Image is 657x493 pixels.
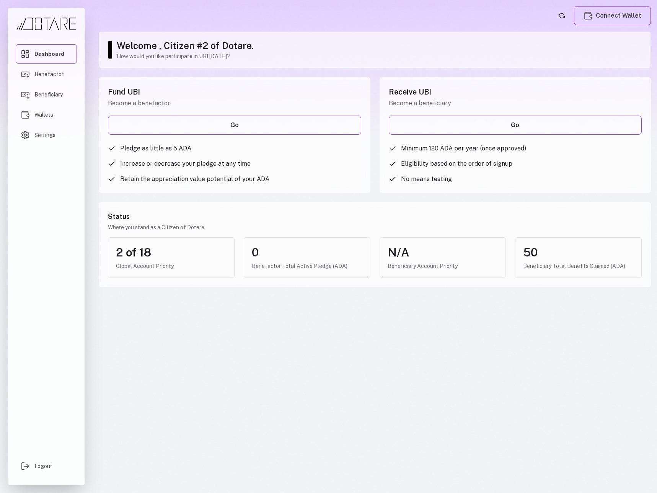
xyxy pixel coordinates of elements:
button: Refresh account status [556,10,568,22]
h1: Welcome , Citizen #2 of Dotare. [117,39,643,52]
span: Dashboard [34,50,64,58]
span: Beneficiary [34,91,63,98]
div: Beneficiary Total Benefits Claimed (ADA) [523,262,634,270]
div: 0 [252,245,362,259]
img: Beneficiary [21,90,30,99]
img: Dotare Logo [16,17,77,31]
a: Go [108,116,361,135]
div: Beneficiary Account Priority [388,262,498,270]
p: How would you like participate in UBI [DATE]? [117,52,643,60]
span: Eligibility based on the order of signup [401,159,512,168]
div: Global Account Priority [116,262,227,270]
span: Benefactor [34,70,64,78]
img: Wallets [584,11,593,20]
img: Benefactor [21,70,30,79]
p: Become a benefactor [108,99,361,108]
span: No means testing [401,175,452,184]
span: Wallets [34,111,53,119]
span: Logout [34,462,52,470]
span: Retain the appreciation value potential of your ADA [120,175,269,184]
div: 2 of 18 [116,245,227,259]
h2: Receive UBI [389,87,642,97]
span: Increase or decrease your pledge at any time [120,159,251,168]
p: Where you stand as a Citizen of Dotare. [108,224,642,231]
h3: Status [108,211,642,222]
img: Wallets [21,110,30,119]
span: Minimum 120 ADA per year (once approved) [401,144,526,153]
p: Become a beneficiary [389,99,642,108]
span: Settings [34,131,55,139]
div: N/A [388,245,498,259]
button: Connect Wallet [574,6,651,25]
h2: Fund UBI [108,87,361,97]
a: Go [389,116,642,135]
span: Pledge as little as 5 ADA [120,144,191,153]
div: 50 [523,245,634,259]
div: Benefactor Total Active Pledge (ADA) [252,262,362,270]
